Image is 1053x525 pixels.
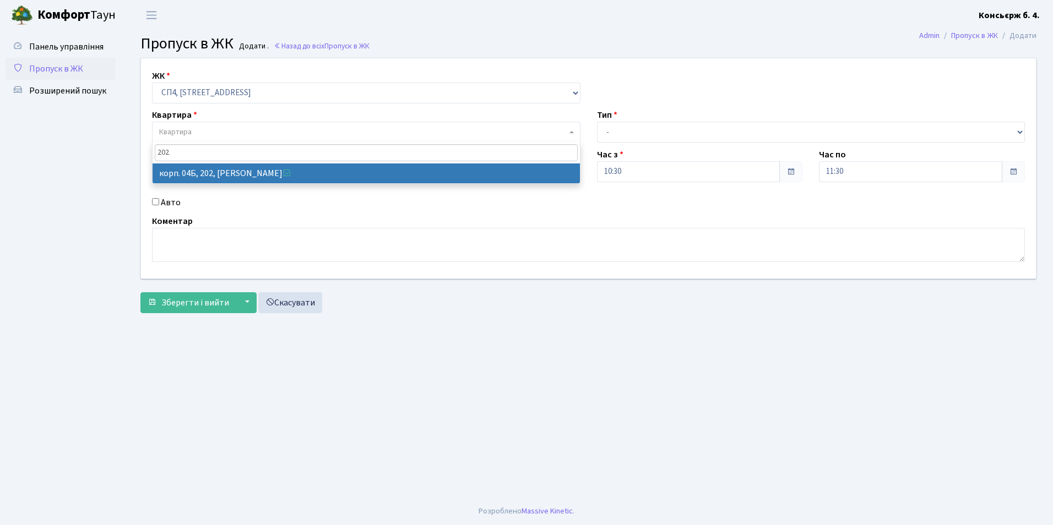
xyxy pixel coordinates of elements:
nav: breadcrumb [903,24,1053,47]
button: Переключити навігацію [138,6,165,24]
span: Розширений пошук [29,85,106,97]
label: Тип [597,108,617,122]
span: Пропуск в ЖК [324,41,370,51]
div: Розроблено . [479,505,574,517]
span: Пропуск в ЖК [29,63,83,75]
button: Зберегти і вийти [140,292,236,313]
a: Назад до всіхПропуск в ЖК [274,41,370,51]
span: Пропуск в ЖК [140,32,234,54]
a: Консьєрж б. 4. [979,9,1040,22]
span: Квартира [159,127,192,138]
li: корп. 04Б, 202, [PERSON_NAME] [153,163,580,183]
span: Зберегти і вийти [161,297,229,309]
a: Скасувати [258,292,322,313]
label: Коментар [152,215,193,228]
li: Додати [998,30,1036,42]
span: Таун [37,6,116,25]
label: Час по [819,148,846,161]
a: Пропуск в ЖК [6,58,116,80]
label: Квартира [152,108,197,122]
a: Розширений пошук [6,80,116,102]
a: Панель управління [6,36,116,58]
small: Додати . [237,42,269,51]
span: Панель управління [29,41,104,53]
a: Пропуск в ЖК [951,30,998,41]
img: logo.png [11,4,33,26]
label: ЖК [152,69,170,83]
a: Admin [919,30,940,41]
label: Час з [597,148,623,161]
a: Massive Kinetic [522,505,573,517]
b: Комфорт [37,6,90,24]
label: Авто [161,196,181,209]
b: Консьєрж б. 4. [979,9,1040,21]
